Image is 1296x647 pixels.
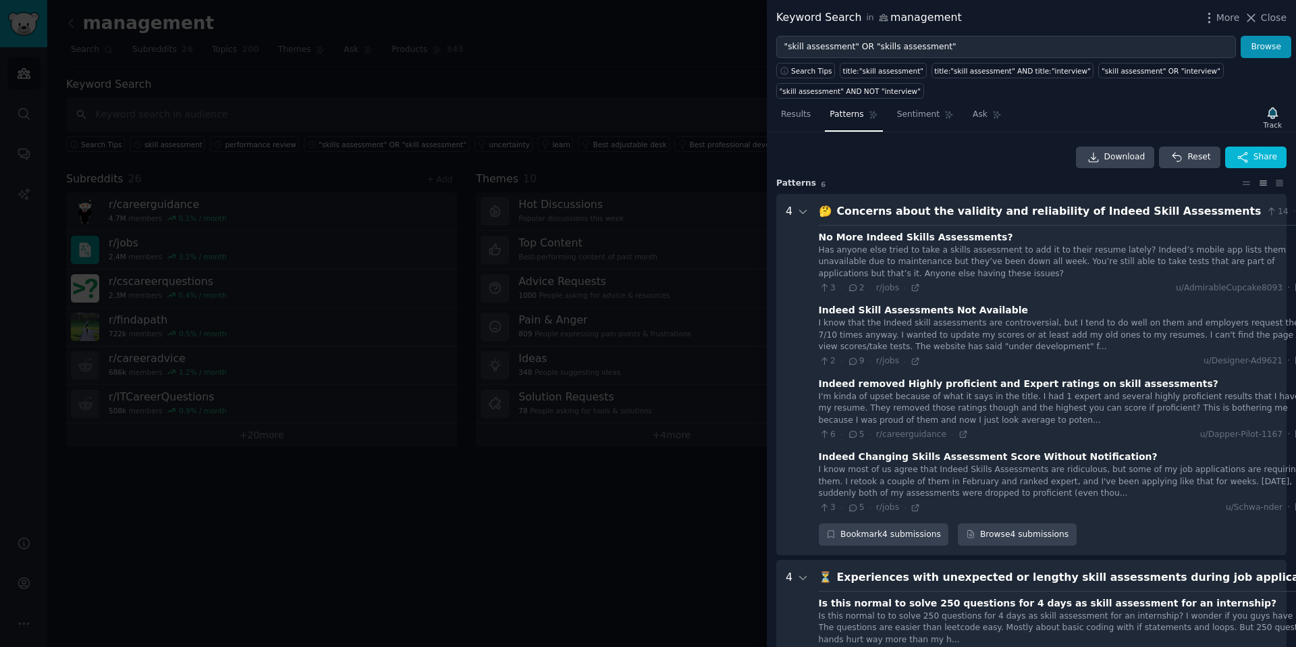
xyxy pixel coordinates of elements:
[892,104,959,132] a: Sentiment
[819,523,949,546] div: Bookmark 4 submissions
[819,502,836,514] span: 3
[1287,355,1290,367] span: ·
[781,109,811,121] span: Results
[819,303,1029,317] div: Indeed Skill Assessments Not Available
[869,357,871,366] span: ·
[780,86,921,96] div: "skill assessment" AND NOT "interview"
[1187,151,1210,163] span: Reset
[840,63,927,78] a: title:"skill assessment"
[1226,502,1282,514] span: u/Schwa-nder
[904,283,906,292] span: ·
[1287,282,1290,294] span: ·
[825,104,882,132] a: Patterns
[843,66,924,76] div: title:"skill assessment"
[1293,206,1296,218] span: ·
[876,283,899,292] span: r/jobs
[791,66,832,76] span: Search Tips
[934,66,1091,76] div: title:"skill assessment" AND title:"interview"
[1287,429,1290,441] span: ·
[840,430,842,439] span: ·
[951,430,953,439] span: ·
[1266,206,1288,218] span: 14
[840,283,842,292] span: ·
[1241,36,1291,59] button: Browse
[904,503,906,513] span: ·
[1159,147,1220,168] button: Reset
[932,63,1094,78] a: title:"skill assessment" AND title:"interview"
[876,502,899,512] span: r/jobs
[869,430,871,439] span: ·
[1102,66,1220,76] div: "skill assessment" OR "interview"
[1176,282,1282,294] span: u/AdmirableCupcake8093
[819,282,836,294] span: 3
[830,109,863,121] span: Patterns
[904,357,906,366] span: ·
[837,203,1262,220] div: Concerns about the validity and reliability of Indeed Skill Assessments
[1253,151,1277,163] span: Share
[1200,429,1282,441] span: u/Dapper-Pilot-1167
[819,596,1277,611] div: Is this normal to solve 250 questions for 4 days as skill assessment for an internship?
[1261,11,1287,25] span: Close
[847,282,864,294] span: 2
[968,104,1006,132] a: Ask
[876,356,899,365] span: r/jobs
[958,523,1076,546] a: Browse4 submissions
[776,9,962,26] div: Keyword Search management
[973,109,988,121] span: Ask
[819,523,949,546] button: Bookmark4 submissions
[840,503,842,513] span: ·
[847,429,864,441] span: 5
[819,450,1158,464] div: Indeed Changing Skills Assessment Score Without Notification?
[876,430,946,439] span: r/careerguidance
[1204,355,1282,367] span: u/Designer-Ad9621
[869,503,871,513] span: ·
[1216,11,1240,25] span: More
[776,36,1236,59] input: Try a keyword related to your business
[869,283,871,292] span: ·
[786,203,792,546] div: 4
[1259,103,1287,132] button: Track
[1076,147,1155,168] a: Download
[1225,147,1287,168] button: Share
[819,571,832,584] span: ⏳
[819,377,1218,391] div: Indeed removed Highly proficient and Expert ratings on skill assessments?
[776,104,815,132] a: Results
[1104,151,1145,163] span: Download
[847,502,864,514] span: 5
[1202,11,1240,25] button: More
[819,429,836,441] span: 6
[1244,11,1287,25] button: Close
[1098,63,1223,78] a: "skill assessment" OR "interview"
[776,178,816,190] span: Pattern s
[897,109,940,121] span: Sentiment
[840,357,842,366] span: ·
[1264,120,1282,130] div: Track
[821,180,826,188] span: 6
[819,205,832,217] span: 🤔
[819,355,836,367] span: 2
[847,355,864,367] span: 9
[866,12,873,24] span: in
[776,83,924,99] a: "skill assessment" AND NOT "interview"
[776,63,835,78] button: Search Tips
[819,230,1013,244] div: No More Indeed Skills Assessments?
[1287,502,1290,514] span: ·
